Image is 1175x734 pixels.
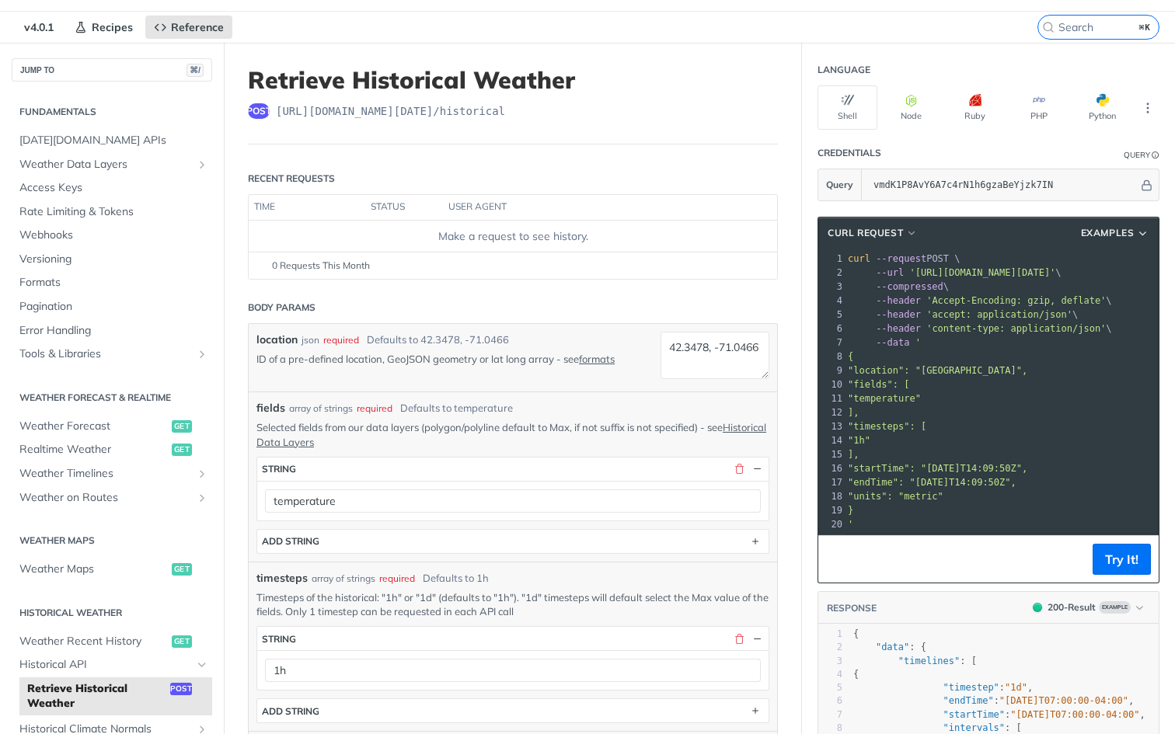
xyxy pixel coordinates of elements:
div: 7 [818,708,842,722]
span: Versioning [19,252,208,267]
div: Language [818,63,870,77]
span: Error Handling [19,323,208,339]
span: "[DATE]T07:00:00-04:00" [999,695,1128,706]
div: QueryInformation [1124,149,1159,161]
div: 7 [818,336,845,350]
h2: Fundamentals [12,105,212,119]
div: 2 [818,641,842,654]
h2: Historical Weather [12,606,212,620]
span: { [853,669,859,680]
div: 2 [818,266,845,280]
span: 0 Requests This Month [272,259,370,273]
span: "temperature" [848,393,921,404]
button: Delete [732,462,746,476]
i: Information [1152,151,1159,159]
button: Copy to clipboard [826,548,848,571]
button: cURL Request [822,225,923,241]
span: Access Keys [19,180,208,196]
span: 'accept: application/json' [926,309,1072,320]
h2: Weather Maps [12,534,212,548]
span: --compressed [876,281,943,292]
svg: Search [1042,21,1055,33]
button: Try It! [1093,544,1151,575]
button: Hide [750,631,764,645]
span: --request [876,253,926,264]
span: \ [848,281,949,292]
kbd: ⌘K [1135,19,1155,35]
div: 200 - Result [1048,600,1096,614]
div: Defaults to 1h [423,571,489,586]
div: 4 [818,668,842,681]
span: [DATE][DOMAIN_NAME] APIs [19,133,208,148]
span: 'Accept-Encoding: gzip, deflate' [926,295,1106,306]
h1: Retrieve Historical Weather [248,66,778,94]
div: 16 [818,461,845,475]
div: json [302,333,319,347]
button: string [257,457,769,481]
th: time [249,195,365,220]
span: Example [1099,601,1131,614]
div: 20 [818,517,845,531]
span: --data [876,337,909,348]
textarea: 42.3478, -71.0466 [661,332,769,379]
span: "fields": [ [848,379,909,390]
a: Weather Mapsget [12,558,212,581]
th: user agent [443,195,746,220]
div: Query [1124,149,1150,161]
div: 3 [818,280,845,294]
span: "data" [876,642,909,652]
span: : , [853,709,1145,720]
div: 10 [818,377,845,391]
a: Weather TimelinesShow subpages for Weather Timelines [12,462,212,485]
a: Realtime Weatherget [12,438,212,461]
span: fields [256,400,285,416]
span: get [172,420,192,433]
span: get [172,444,192,456]
p: Selected fields from our data layers (polygon/polyline default to Max, if not suffix is not speci... [256,420,769,448]
span: Webhooks [19,228,208,243]
span: post [248,103,270,119]
a: Error Handling [12,319,212,343]
span: get [172,635,192,648]
button: Delete [732,631,746,645]
a: Webhooks [12,224,212,247]
div: Credentials [818,146,881,160]
h2: Weather Forecast & realtime [12,391,212,405]
span: Weather on Routes [19,490,192,506]
span: "timelines" [898,656,960,666]
a: Rate Limiting & Tokens [12,200,212,224]
span: Weather Recent History [19,634,168,649]
a: Weather Recent Historyget [12,630,212,653]
span: ' [848,519,853,530]
div: 6 [818,322,845,336]
button: 200200-ResultExample [1025,600,1151,615]
button: Show subpages for Weather Timelines [196,468,208,480]
div: ADD string [262,535,319,547]
button: Show subpages for Weather on Routes [196,492,208,504]
button: Python [1072,85,1132,130]
button: ADD string [257,699,769,722]
div: 3 [818,655,842,668]
div: 15 [818,447,845,461]
span: \ [848,309,1078,320]
div: 5 [818,681,842,694]
span: ' [915,337,921,348]
button: ADD string [257,530,769,553]
div: array of strings [312,572,375,586]
a: Weather Forecastget [12,415,212,438]
span: : [ [853,722,1022,733]
span: Tools & Libraries [19,346,192,362]
a: Recipes [66,16,141,39]
button: More Languages [1136,96,1159,120]
span: cURL Request [828,226,903,240]
span: Realtime Weather [19,442,168,457]
button: Hide [750,462,764,476]
div: 1 [818,628,842,641]
span: https://api.tomorrow.io/v4/historical [276,103,505,119]
div: required [379,572,415,586]
button: Query [818,169,862,200]
a: Reference [145,16,232,39]
span: \ [848,323,1112,334]
p: ID of a pre-defined location, GeoJSON geometry or lat long array - see [256,352,637,366]
span: ], [848,449,859,460]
